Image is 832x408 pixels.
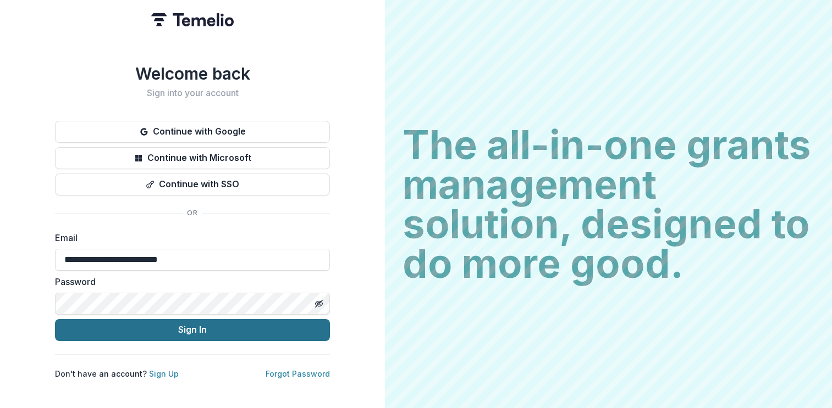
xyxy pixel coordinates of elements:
h1: Welcome back [55,64,330,83]
label: Password [55,275,323,288]
p: Don't have an account? [55,368,179,379]
button: Sign In [55,319,330,341]
label: Email [55,231,323,244]
button: Continue with SSO [55,174,330,195]
h2: Sign into your account [55,88,330,98]
button: Continue with Google [55,121,330,143]
img: Temelio [151,13,234,26]
a: Forgot Password [266,369,330,378]
a: Sign Up [149,369,179,378]
button: Toggle password visibility [310,295,328,312]
button: Continue with Microsoft [55,147,330,169]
